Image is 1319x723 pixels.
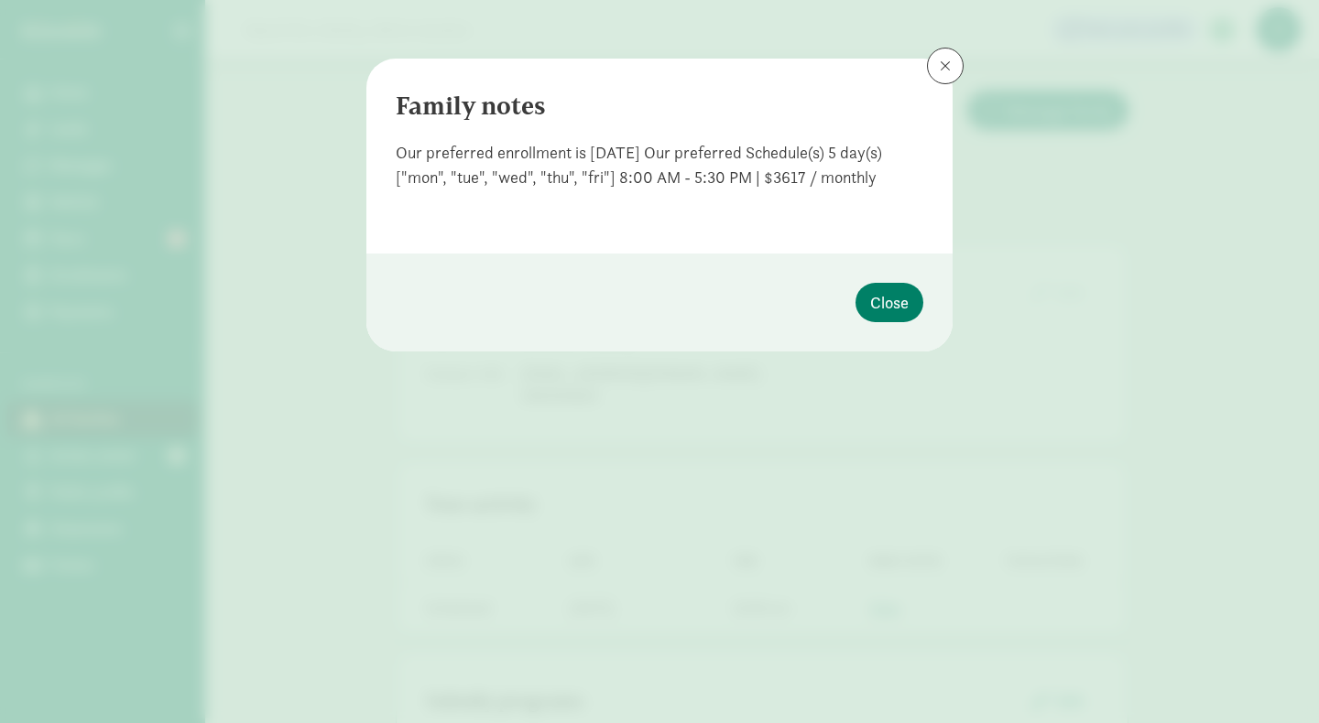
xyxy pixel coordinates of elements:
iframe: Chat Widget [1227,635,1319,723]
button: Close [856,283,923,322]
div: Our preferred enrollment is [DATE] Our preferred Schedule(s) 5 day(s) ["mon", "tue", "wed", "thu"... [396,140,923,189]
div: Family notes [396,88,923,125]
span: Close [870,290,909,315]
